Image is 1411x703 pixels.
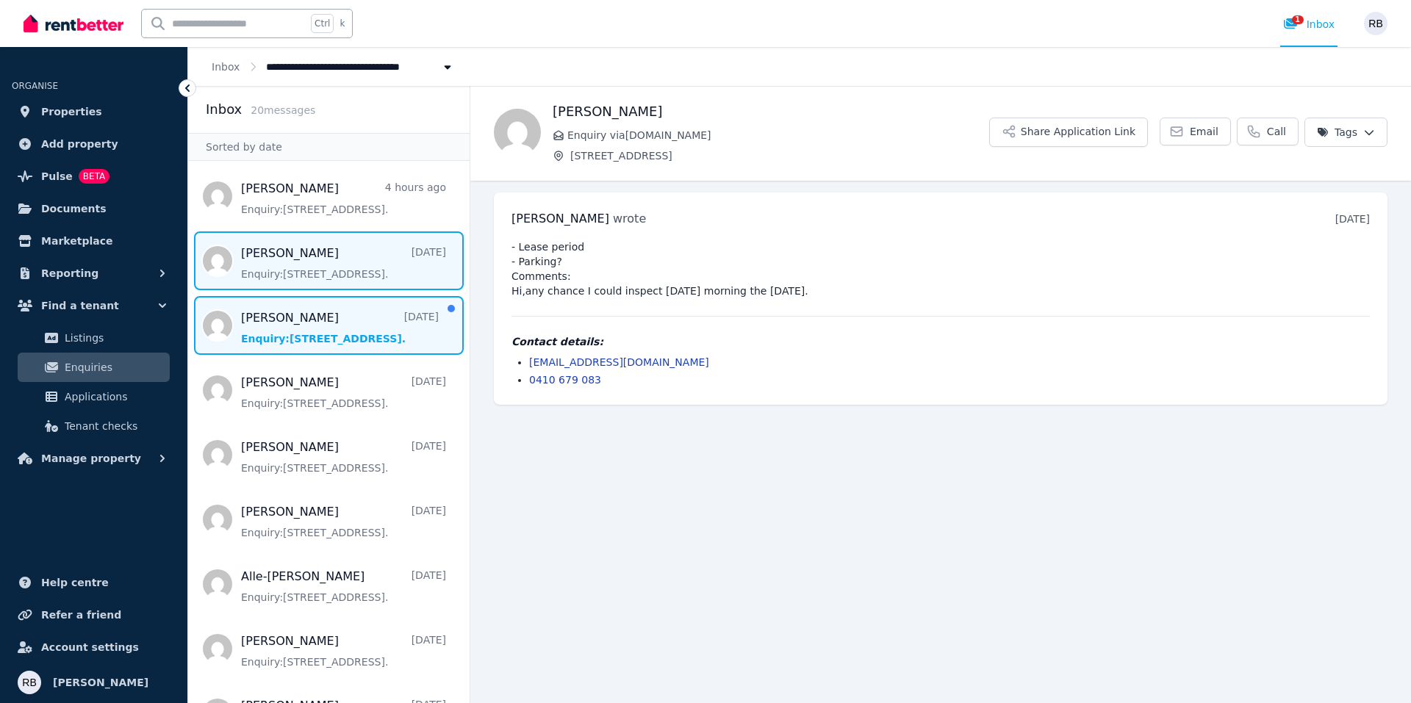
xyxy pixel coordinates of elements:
a: Help centre [12,568,176,597]
div: Sorted by date [188,133,470,161]
span: Add property [41,135,118,153]
a: Applications [18,382,170,411]
a: [PERSON_NAME][DATE]Enquiry:[STREET_ADDRESS]. [241,309,439,346]
a: [PERSON_NAME]4 hours agoEnquiry:[STREET_ADDRESS]. [241,180,446,217]
h2: Inbox [206,99,242,120]
a: Refer a friend [12,600,176,630]
span: k [340,18,345,29]
span: [STREET_ADDRESS] [570,148,989,163]
a: Add property [12,129,176,159]
span: Refer a friend [41,606,121,624]
a: Marketplace [12,226,176,256]
div: Inbox [1283,17,1335,32]
a: 0410 679 083 [529,374,601,386]
span: wrote [613,212,646,226]
span: [PERSON_NAME] [511,212,609,226]
span: Documents [41,200,107,217]
a: Listings [18,323,170,353]
img: Shane Babula [494,109,541,156]
span: BETA [79,169,109,184]
span: 1 [1292,15,1304,24]
span: Manage property [41,450,141,467]
span: Properties [41,103,102,120]
a: PulseBETA [12,162,176,191]
pre: - Lease period - Parking? Comments: Hi,any chance I could inspect [DATE] morning the [DATE]. [511,239,1370,298]
span: Account settings [41,638,139,656]
img: Russell bain [1364,12,1387,35]
a: Alle-[PERSON_NAME][DATE]Enquiry:[STREET_ADDRESS]. [241,568,446,605]
span: Help centre [41,574,109,591]
a: Inbox [212,61,240,73]
span: Applications [65,388,164,405]
span: 20 message s [251,104,315,116]
span: Listings [65,329,164,347]
a: [PERSON_NAME][DATE]Enquiry:[STREET_ADDRESS]. [241,374,446,411]
button: Reporting [12,259,176,288]
a: Documents [12,194,176,223]
img: Russell bain [18,671,41,694]
nav: Breadcrumb [188,47,478,86]
span: Enquiry via [DOMAIN_NAME] [567,128,989,143]
span: Pulse [41,167,73,185]
span: Email [1190,124,1218,139]
button: Share Application Link [989,118,1148,147]
h1: [PERSON_NAME] [553,101,989,122]
a: Enquiries [18,353,170,382]
a: Call [1237,118,1299,145]
span: Enquiries [65,358,164,376]
span: Marketplace [41,232,112,250]
h4: Contact details: [511,334,1370,349]
img: RentBetter [24,12,123,35]
a: Properties [12,97,176,126]
a: [PERSON_NAME][DATE]Enquiry:[STREET_ADDRESS]. [241,439,446,475]
span: Tags [1317,125,1357,140]
span: Tenant checks [65,417,164,435]
a: [EMAIL_ADDRESS][DOMAIN_NAME] [529,356,709,368]
span: [PERSON_NAME] [53,674,148,691]
button: Find a tenant [12,291,176,320]
a: Email [1160,118,1231,145]
a: Tenant checks [18,411,170,441]
span: Find a tenant [41,297,119,314]
a: [PERSON_NAME][DATE]Enquiry:[STREET_ADDRESS]. [241,245,446,281]
span: Ctrl [311,14,334,33]
span: Call [1267,124,1286,139]
button: Tags [1304,118,1387,147]
span: ORGANISE [12,81,58,91]
a: Account settings [12,632,176,662]
a: [PERSON_NAME][DATE]Enquiry:[STREET_ADDRESS]. [241,503,446,540]
button: Manage property [12,444,176,473]
time: [DATE] [1335,213,1370,225]
a: [PERSON_NAME][DATE]Enquiry:[STREET_ADDRESS]. [241,632,446,669]
span: Reporting [41,264,98,282]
